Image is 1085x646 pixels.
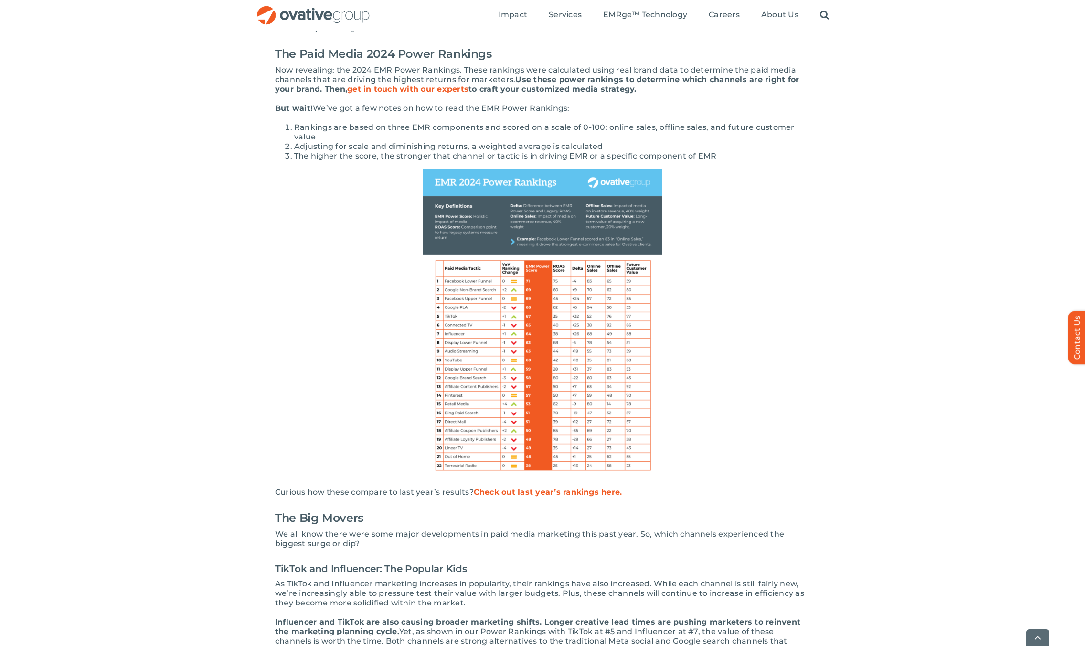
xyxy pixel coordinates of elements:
[761,10,798,21] a: About Us
[275,558,810,579] h3: TikTok and Influencer: The Popular Kids
[709,10,740,20] span: Careers
[709,10,740,21] a: Careers
[499,10,527,21] a: Impact
[474,487,622,497] a: Check out last year’s rankings here.
[294,151,810,161] li: The higher the score, the stronger that channel or tactic is in driving EMR or a specific compone...
[294,142,810,151] li: Adjusting for scale and diminishing returns, a weighted average is calculated
[603,10,687,20] span: EMRge™ Technology
[275,42,810,65] h2: The Paid Media 2024 Power Rankings
[294,123,810,142] li: Rankings are based on three EMR components and scored on a scale of 0-100: online sales, offline ...
[549,10,582,21] a: Services
[549,10,582,20] span: Services
[761,10,798,20] span: About Us
[256,5,371,14] a: OG_Full_horizontal_RGB
[275,530,810,549] p: We all know there were some major developments in paid media marketing this past year. So, which ...
[275,617,800,636] strong: Influencer and TikTok are also causing broader marketing shifts. Longer creative lead times are p...
[275,507,810,530] h2: The Big Movers
[347,85,468,94] a: get in touch with our experts
[275,65,810,94] p: Now revealing: the 2024 EMR Power Rankings. These rankings were calculated using real brand data ...
[603,10,687,21] a: EMRge™ Technology
[499,10,527,20] span: Impact
[275,104,810,113] p: We’ve got a few notes on how to read the EMR Power Rankings:
[275,75,799,94] strong: Use these power rankings to determine which channels are right for your brand. Then, to craft you...
[820,10,829,21] a: Search
[275,579,810,608] p: As TikTok and Influencer marketing increases in popularity, their rankings have also increased. W...
[275,104,313,113] strong: But wait!
[275,487,810,497] p: Curious how these compare to last year’s results?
